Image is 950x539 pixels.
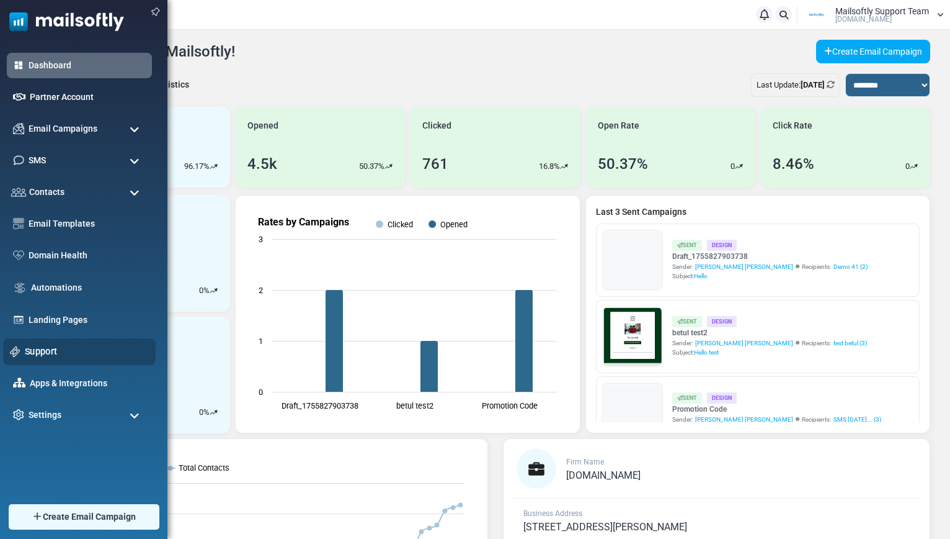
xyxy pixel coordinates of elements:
[672,316,702,327] div: Sent
[30,377,146,390] a: Apps & Integrations
[440,220,468,229] text: Opened
[835,16,892,23] span: [DOMAIN_NAME]
[259,235,263,244] text: 3
[672,251,868,262] a: Draft_1755827903738
[388,220,413,229] text: Clicked
[695,415,793,424] span: [PERSON_NAME] [PERSON_NAME]
[827,80,835,89] a: Refresh Stats
[801,6,832,24] img: User Logo
[773,153,814,175] div: 8.46%
[694,349,719,356] span: Hello test
[199,406,203,419] p: 0
[672,338,867,348] div: Sender: Recipients:
[29,249,146,262] a: Domain Health
[179,463,229,473] text: Total Contacts
[151,247,278,269] a: Shop Now and Save Big!
[29,154,46,167] span: SMS
[13,250,24,260] img: domain-health-icon.svg
[247,153,277,175] div: 4.5k
[65,326,363,338] p: Lorem ipsum dolor sit amet, consectetur adipiscing elit, sed do eiusmod tempor incididunt
[258,216,349,228] text: Rates by Campaigns
[199,284,203,297] p: 0
[801,80,825,89] b: [DATE]
[707,392,737,403] div: Design
[672,415,881,424] div: Sender: Recipients:
[730,160,735,173] p: 0
[29,217,146,230] a: Email Templates
[482,401,538,410] text: Promotion Code
[199,284,218,297] div: %
[30,91,146,104] a: Partner Account
[672,348,867,357] div: Subject:
[282,401,358,410] text: Draft_1755827903738
[816,40,930,63] a: Create Email Campaign
[13,281,27,295] img: workflow.svg
[10,346,20,357] img: support-icon.svg
[833,262,868,271] a: Demo 41 (2)
[190,294,238,304] strong: Follow Us
[694,273,708,279] span: Hello
[598,119,639,132] span: Open Rate
[359,160,384,173] p: 50.37%
[422,119,451,132] span: Clicked
[523,521,687,533] span: [STREET_ADDRESS][PERSON_NAME]
[672,327,867,338] a: betul test2
[695,338,793,348] span: [PERSON_NAME] [PERSON_NAME]
[29,59,146,72] a: Dashboard
[13,155,24,166] img: sms-icon.png
[31,281,146,294] a: Automations
[259,286,263,295] text: 2
[596,206,920,219] a: Last 3 Sent Campaigns
[833,415,881,424] a: SMS [DATE]... (3)
[25,345,149,358] a: Support
[13,123,24,134] img: campaigns-icon.png
[833,338,867,348] a: test betul (3)
[199,406,218,419] div: %
[246,206,569,423] svg: Rates by Campaigns
[29,409,61,422] span: Settings
[56,215,372,235] h1: Test {(email)}
[707,316,737,327] div: Design
[259,337,263,346] text: 1
[566,469,641,481] span: [DOMAIN_NAME]
[29,122,97,135] span: Email Campaigns
[11,188,26,196] img: contacts-icon.svg
[13,409,24,420] img: settings-icon.svg
[672,392,702,403] div: Sent
[259,387,263,397] text: 0
[29,314,146,327] a: Landing Pages
[751,73,840,97] div: Last Update:
[184,160,210,173] p: 96.17%
[13,218,24,229] img: email-templates-icon.svg
[43,510,136,523] span: Create Email Campaign
[566,471,641,481] a: [DOMAIN_NAME]
[247,119,278,132] span: Opened
[566,458,604,466] span: Firm Name
[773,119,812,132] span: Click Rate
[672,240,702,250] div: Sent
[523,509,582,518] span: Business Address
[396,401,433,410] text: betul test2
[163,253,265,263] strong: Shop Now and Save Big!
[422,153,448,175] div: 761
[598,153,648,175] div: 50.37%
[29,186,64,199] span: Contacts
[801,6,944,24] a: User Logo Mailsoftly Support Team [DOMAIN_NAME]
[539,160,560,173] p: 16.8%
[695,262,793,271] span: [PERSON_NAME] [PERSON_NAME]
[13,314,24,325] img: landing_pages.svg
[835,7,929,16] span: Mailsoftly Support Team
[13,60,24,71] img: dashboard-icon-active.svg
[672,271,868,281] div: Subject:
[672,262,868,271] div: Sender: Recipients:
[672,404,881,415] a: Promotion Code
[707,240,737,250] div: Design
[905,160,910,173] p: 0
